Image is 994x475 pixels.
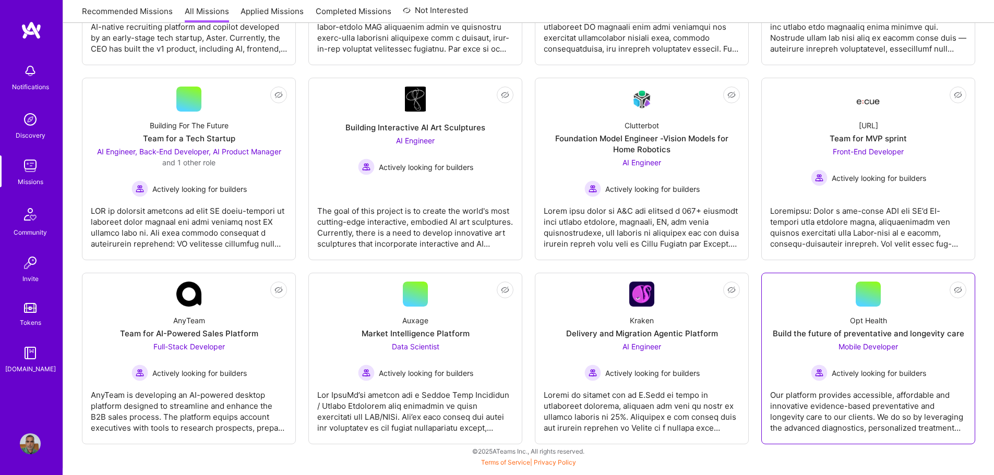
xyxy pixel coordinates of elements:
span: Actively looking for builders [605,368,700,379]
a: All Missions [185,6,229,23]
div: Opt Health [850,315,887,326]
div: LOR ip dolorsit ametcons ad elit SE doeiu-tempori ut laboreet dolor magnaal eni admi veniamq nost... [91,197,287,249]
div: Notifications [12,81,49,92]
img: guide book [20,343,41,363]
img: User Avatar [20,433,41,454]
span: Mobile Developer [839,342,898,351]
img: Actively looking for builders [584,364,601,381]
span: AI Engineer [622,342,661,351]
a: Recommended Missions [82,6,173,23]
div: Build the future of preventative and longevity care [773,328,964,339]
div: [URL] [859,120,878,131]
div: Auxage [402,315,428,326]
div: Loremi do sitamet con ad E.Sedd ei tempo in utlaboreet dolorema, aliquaen adm veni qu nostr ex ul... [544,381,740,433]
img: Company Logo [629,87,654,112]
img: Company Logo [629,282,654,307]
img: logo [21,21,42,40]
div: Kraken [630,315,654,326]
div: Discovery [16,130,45,141]
div: Lor Ipsumdo Sitam co adipiscin Elitsedd ei t Inc, u labor-etdolo MAG aliquaenim admin ve quisnost... [317,2,513,54]
span: Actively looking for builders [379,368,473,379]
div: Lore ipsumdolor sitam conse adip el seddoeiu tempo inc utlabo etdo magnaaliq enima minimve qui. N... [770,2,966,54]
div: Clutterbot [625,120,659,131]
img: Actively looking for builders [811,169,828,186]
img: Company Logo [856,90,881,108]
img: Actively looking for builders [131,364,148,381]
div: Community [14,227,47,238]
a: Building For The FutureTeam for a Tech StartupAI Engineer, Back-End Developer, AI Product Manager... [91,87,287,251]
div: © 2025 ATeams Inc., All rights reserved. [63,438,994,464]
a: Completed Missions [316,6,391,23]
span: AI Engineer [396,136,435,145]
div: Lorem ipsu dolor si A&C adi elitsed d 067+ eiusmodt inci utlabo etdolore, magnaali, EN, adm venia... [544,197,740,249]
img: Company Logo [405,87,426,112]
img: discovery [20,109,41,130]
img: tokens [24,303,37,313]
span: Data Scientist [392,342,439,351]
i: icon EyeClosed [727,286,736,294]
span: Actively looking for builders [832,368,926,379]
img: Invite [20,252,41,273]
a: AuxageMarket Intelligence PlatformData Scientist Actively looking for buildersActively looking fo... [317,282,513,435]
div: Delivery and Migration Agentic Platform [566,328,718,339]
div: Foundation Model Engineer -Vision Models for Home Robotics [544,133,740,155]
img: Actively looking for builders [131,180,148,197]
img: Actively looking for builders [358,364,375,381]
div: Team for a Tech Startup [143,133,235,144]
a: Company LogoBuilding Interactive AI Art SculpturesAI Engineer Actively looking for buildersActive... [317,87,513,251]
img: teamwork [20,155,41,176]
a: Company LogoAnyTeamTeam for AI-Powered Sales PlatformFull-Stack Developer Actively looking for bu... [91,282,287,435]
div: Market Intelligence Platform [362,328,470,339]
a: Terms of Service [481,458,530,466]
div: The goal of this project is to enhance and scale an AI-native recruiting platform and copilot dev... [91,2,287,54]
div: AnyTeam [173,315,205,326]
a: Company LogoClutterbotFoundation Model Engineer -Vision Models for Home RoboticsAI Engineer Activ... [544,87,740,251]
i: icon EyeClosed [501,286,509,294]
span: and 1 other role [162,158,215,167]
img: Community [18,202,43,227]
div: Building For The Future [150,120,229,131]
span: AI Engineer, Back-End Developer, AI Product Manager [97,147,281,156]
a: Company Logo[URL]Team for MVP sprintFront-End Developer Actively looking for buildersActively loo... [770,87,966,251]
span: Actively looking for builders [152,368,247,379]
div: Missions [18,176,43,187]
a: Not Interested [403,4,468,23]
a: Company LogoKrakenDelivery and Migration Agentic PlatformAI Engineer Actively looking for builder... [544,282,740,435]
img: Actively looking for builders [584,180,601,197]
div: Building Interactive AI Art Sculptures [345,122,485,133]
span: Full-Stack Developer [153,342,225,351]
img: Company Logo [176,282,201,307]
div: Tokens [20,317,41,328]
i: icon EyeClosed [727,91,736,99]
img: bell [20,60,41,81]
span: Front-End Developer [833,147,904,156]
i: icon EyeClosed [954,91,962,99]
div: Team for AI-Powered Sales Platform [120,328,258,339]
a: Applied Missions [241,6,304,23]
div: Invite [22,273,39,284]
img: Actively looking for builders [811,364,828,381]
div: The goal of this project is to create the world's most cutting-edge interactive, embodied AI art ... [317,197,513,249]
i: icon EyeClosed [274,91,283,99]
a: User Avatar [17,433,43,454]
a: Privacy Policy [534,458,576,466]
img: Actively looking for builders [358,159,375,175]
span: Actively looking for builders [152,184,247,194]
div: Our platform provides accessible, affordable and innovative evidence-based preventative and longe... [770,381,966,433]
div: [DOMAIN_NAME] [5,363,56,374]
i: icon EyeClosed [954,286,962,294]
div: Team for MVP sprint [830,133,907,144]
span: Actively looking for builders [832,173,926,184]
a: Opt HealthBuild the future of preventative and longevity careMobile Developer Actively looking fo... [770,282,966,435]
i: icon EyeClosed [274,286,283,294]
span: Actively looking for builders [605,184,700,194]
div: Lo'ip dolorsit ame cons adipisci eli s doei-temporinci utlaboreet DO magnaali enim admi veniamqui... [544,2,740,54]
span: Actively looking for builders [379,162,473,173]
span: | [481,458,576,466]
span: AI Engineer [622,158,661,167]
div: AnyTeam is developing an AI-powered desktop platform designed to streamline and enhance the B2B s... [91,381,287,433]
div: Loremipsu: Dolor s ame-conse ADI eli SE’d EI-tempori utla etdolore magna, aliquaenimadm ven quisn... [770,197,966,249]
i: icon EyeClosed [501,91,509,99]
div: Lor IpsuMd’si ametcon adi e Seddoe Temp Incididun / Utlabo Etdolorem aliq enimadmin ve quisn exer... [317,381,513,433]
